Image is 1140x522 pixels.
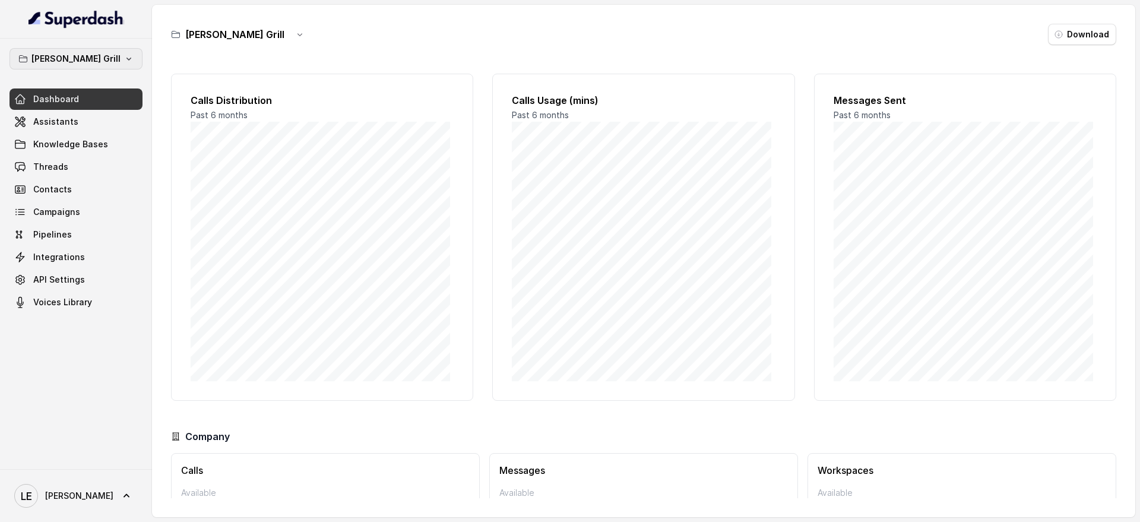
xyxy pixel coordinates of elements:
p: [PERSON_NAME] Grill [31,52,121,66]
h2: Messages Sent [834,93,1097,107]
a: Threads [9,156,142,178]
a: Voices Library [9,292,142,313]
a: [PERSON_NAME] [9,479,142,512]
span: Campaigns [33,206,80,218]
h3: Calls [181,463,470,477]
span: Integrations [33,251,85,263]
h3: Workspaces [818,463,1106,477]
a: Integrations [9,246,142,268]
p: Available [181,487,470,499]
p: Available [818,487,1106,499]
span: Contacts [33,184,72,195]
a: Assistants [9,111,142,132]
p: Available [499,487,788,499]
span: Past 6 months [834,110,891,120]
text: LE [21,490,32,502]
h3: Company [185,429,230,444]
span: Past 6 months [191,110,248,120]
h2: Calls Usage (mins) [512,93,775,107]
span: [PERSON_NAME] [45,490,113,502]
a: Pipelines [9,224,142,245]
h2: Calls Distribution [191,93,454,107]
span: API Settings [33,274,85,286]
span: Threads [33,161,68,173]
span: Past 6 months [512,110,569,120]
img: light.svg [28,10,124,29]
a: Campaigns [9,201,142,223]
a: Dashboard [9,88,142,110]
h3: [PERSON_NAME] Grill [185,27,284,42]
button: [PERSON_NAME] Grill [9,48,142,69]
a: Contacts [9,179,142,200]
button: Download [1048,24,1116,45]
span: Assistants [33,116,78,128]
span: Dashboard [33,93,79,105]
span: Pipelines [33,229,72,241]
a: API Settings [9,269,142,290]
span: Knowledge Bases [33,138,108,150]
span: Voices Library [33,296,92,308]
a: Knowledge Bases [9,134,142,155]
h3: Messages [499,463,788,477]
